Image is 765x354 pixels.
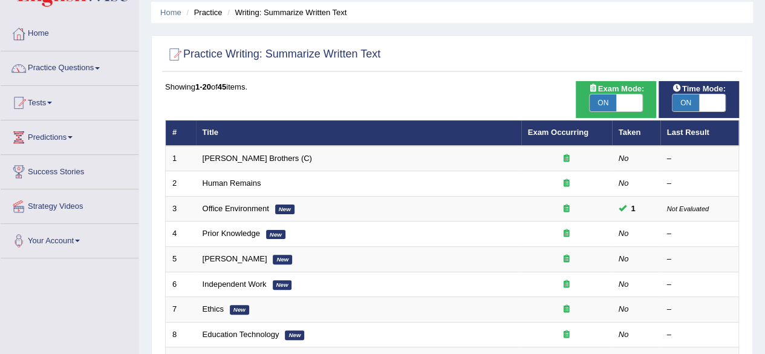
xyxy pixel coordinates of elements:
div: – [667,228,732,240]
em: No [619,179,629,188]
th: Taken [612,120,660,146]
div: Show exams occurring in exams [576,81,656,118]
div: Exam occurring question [528,329,605,341]
a: Strategy Videos [1,189,138,220]
a: [PERSON_NAME] [203,254,267,263]
em: New [273,280,292,290]
td: 4 [166,221,196,247]
div: – [667,304,732,315]
div: Exam occurring question [528,203,605,215]
span: Exam Mode: [584,82,649,95]
a: Prior Knowledge [203,229,260,238]
a: Practice Questions [1,51,138,82]
em: No [619,254,629,263]
a: Human Remains [203,179,261,188]
small: Not Evaluated [667,205,709,212]
em: No [619,304,629,313]
em: No [619,229,629,238]
a: Your Account [1,224,138,254]
a: Success Stories [1,155,138,185]
a: Predictions [1,120,138,151]
a: [PERSON_NAME] Brothers (C) [203,154,312,163]
em: New [273,255,292,264]
td: 7 [166,297,196,323]
a: Office Environment [203,204,269,213]
em: No [619,154,629,163]
li: Writing: Summarize Written Text [224,7,347,18]
td: 3 [166,196,196,221]
span: ON [590,94,616,111]
td: 5 [166,247,196,272]
td: 1 [166,146,196,171]
em: No [619,280,629,289]
span: You cannot take this question anymore [627,202,640,215]
th: Title [196,120,521,146]
a: Education Technology [203,330,279,339]
th: Last Result [660,120,739,146]
em: New [285,330,304,340]
div: Exam occurring question [528,228,605,240]
em: New [230,305,249,315]
a: Ethics [203,304,224,313]
a: Home [1,17,138,47]
th: # [166,120,196,146]
div: Exam occurring question [528,178,605,189]
div: Exam occurring question [528,279,605,290]
a: Exam Occurring [528,128,588,137]
b: 1-20 [195,82,211,91]
em: New [266,230,285,240]
h2: Practice Writing: Summarize Written Text [165,45,380,64]
div: Exam occurring question [528,304,605,315]
span: ON [672,94,699,111]
div: – [667,279,732,290]
a: Independent Work [203,280,267,289]
b: 45 [218,82,226,91]
li: Practice [183,7,222,18]
div: – [667,178,732,189]
div: Showing of items. [165,81,739,93]
div: Exam occurring question [528,153,605,165]
a: Home [160,8,181,17]
td: 8 [166,322,196,347]
div: – [667,254,732,265]
em: No [619,330,629,339]
div: – [667,329,732,341]
td: 6 [166,272,196,297]
a: Tests [1,86,138,116]
div: Exam occurring question [528,254,605,265]
div: – [667,153,732,165]
td: 2 [166,171,196,197]
em: New [275,205,295,214]
span: Time Mode: [668,82,731,95]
